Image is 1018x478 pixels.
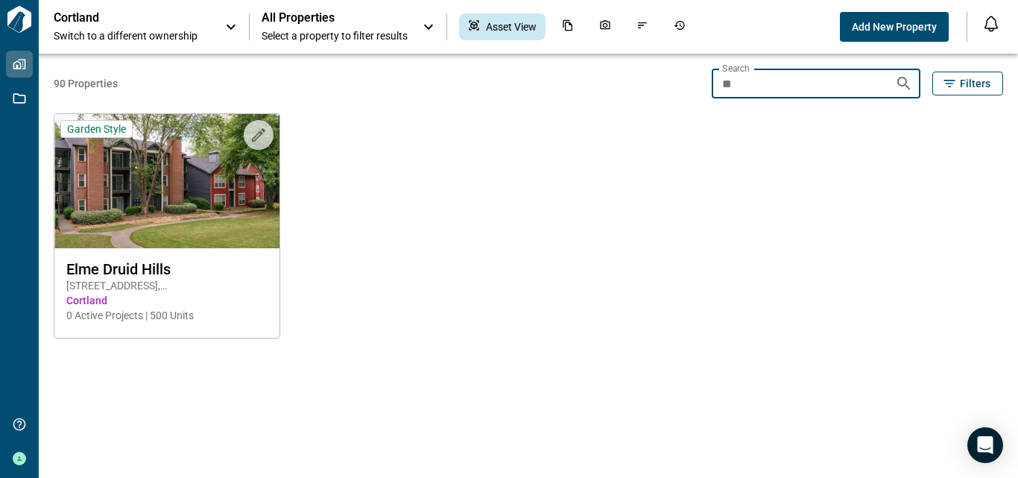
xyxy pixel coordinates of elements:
[486,19,537,34] span: Asset View
[932,72,1003,95] button: Filters
[54,114,279,248] img: property-asset
[66,308,268,323] span: 0 Active Projects | 500 Units
[553,13,583,40] div: Documents
[665,13,695,40] div: Job History
[852,19,937,34] span: Add New Property
[66,293,268,308] span: Cortland
[590,13,620,40] div: Photos
[54,10,188,25] p: Cortland
[262,28,408,43] span: Select a property to filter results
[960,76,990,91] span: Filters
[54,28,210,43] span: Switch to a different ownership
[66,278,268,293] span: [STREET_ADDRESS] , [GEOGRAPHIC_DATA] , GA
[840,12,949,42] button: Add New Property
[967,427,1003,463] div: Open Intercom Messenger
[262,10,408,25] span: All Properties
[889,69,919,98] button: Search properties
[54,76,706,91] span: 90 Properties
[722,62,750,75] label: Search
[627,13,657,40] div: Issues & Info
[979,12,1003,36] button: Open notification feed
[67,122,126,136] span: Garden Style
[459,13,546,40] div: Asset View
[66,260,268,278] span: Elme Druid Hills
